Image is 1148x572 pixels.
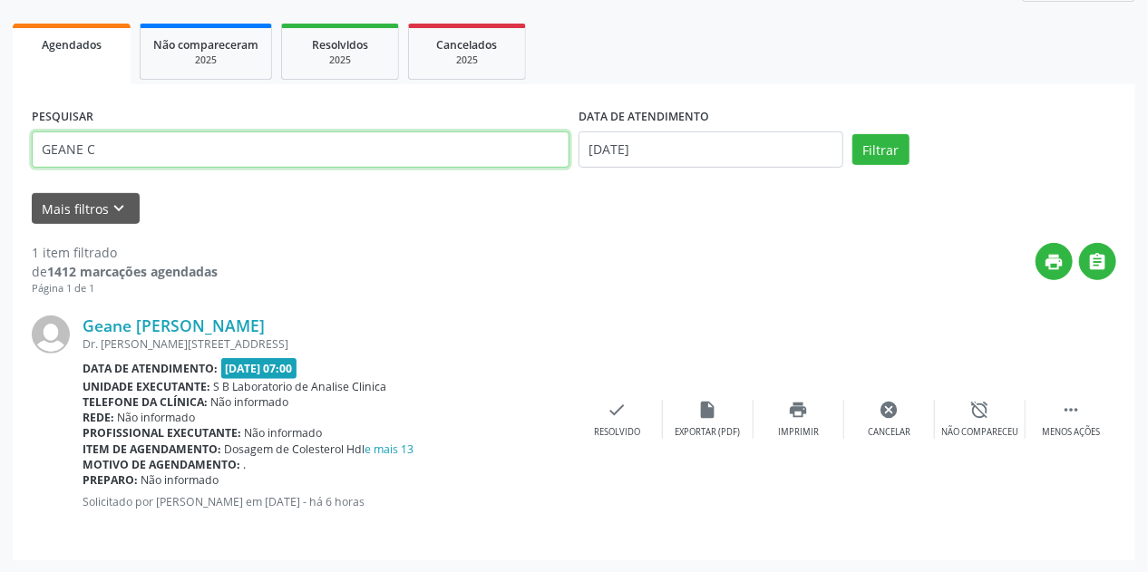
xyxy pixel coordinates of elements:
i: alarm_off [970,400,990,420]
div: 2025 [295,53,385,67]
div: 2025 [422,53,512,67]
p: Solicitado por [PERSON_NAME] em [DATE] - há 6 horas [83,494,572,509]
div: 1 item filtrado [32,243,218,262]
div: de [32,262,218,281]
b: Motivo de agendamento: [83,457,240,472]
input: Selecione um intervalo [579,131,843,168]
span: Agendados [42,37,102,53]
i: print [1045,252,1065,272]
img: img [32,315,70,354]
strong: 1412 marcações agendadas [47,263,218,280]
div: Dr. [PERSON_NAME][STREET_ADDRESS] [83,336,572,352]
div: Não compareceu [941,426,1018,439]
div: Resolvido [594,426,640,439]
i:  [1061,400,1081,420]
a: e mais 13 [365,441,414,457]
button: Mais filtroskeyboard_arrow_down [32,193,140,225]
a: Geane [PERSON_NAME] [83,315,265,335]
span: [DATE] 07:00 [221,358,297,379]
span: Não informado [118,410,196,425]
i: insert_drive_file [698,400,718,420]
span: S B Laboratorio de Analise Clinica [214,379,387,394]
i:  [1088,252,1108,272]
button: print [1036,243,1073,280]
i: print [789,400,809,420]
i: cancel [880,400,900,420]
span: . [244,457,247,472]
label: PESQUISAR [32,103,93,131]
b: Item de agendamento: [83,441,221,457]
span: Resolvidos [312,37,368,53]
i: check [608,400,628,420]
div: Exportar (PDF) [676,426,741,439]
div: Cancelar [868,426,910,439]
b: Unidade executante: [83,379,210,394]
div: Imprimir [778,426,819,439]
button:  [1079,243,1116,280]
b: Profissional executante: [83,425,241,441]
i: keyboard_arrow_down [110,199,130,218]
span: Não informado [245,425,323,441]
span: Não informado [141,472,219,488]
b: Telefone da clínica: [83,394,208,410]
span: Não compareceram [153,37,258,53]
label: DATA DE ATENDIMENTO [579,103,709,131]
input: Nome, CNS [32,131,569,168]
b: Data de atendimento: [83,361,218,376]
div: Menos ações [1042,426,1100,439]
span: Cancelados [437,37,498,53]
div: 2025 [153,53,258,67]
button: Filtrar [852,134,910,165]
b: Preparo: [83,472,138,488]
span: Dosagem de Colesterol Hdl [225,441,414,457]
b: Rede: [83,410,114,425]
div: Página 1 de 1 [32,281,218,296]
span: Não informado [211,394,289,410]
